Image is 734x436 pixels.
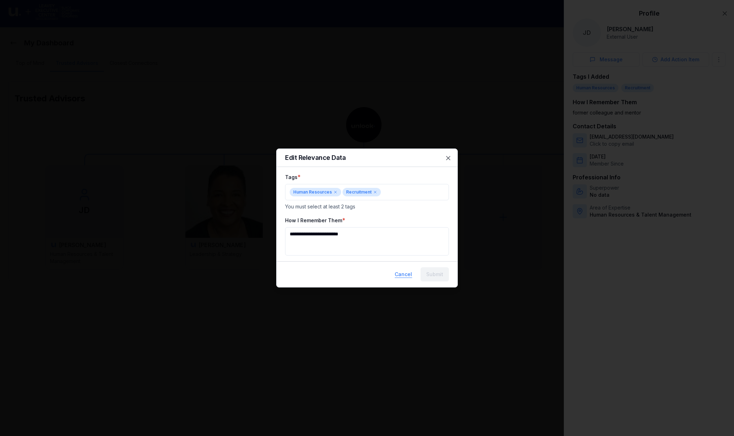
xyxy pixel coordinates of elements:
[389,267,418,281] button: Cancel
[285,217,342,223] label: How I Remember Them
[285,155,449,161] h2: Edit Relevance Data
[285,203,449,210] p: You must select at least 2 tags
[343,188,381,196] div: Recruitment
[290,188,341,196] div: Human Resources
[285,174,298,180] label: Tags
